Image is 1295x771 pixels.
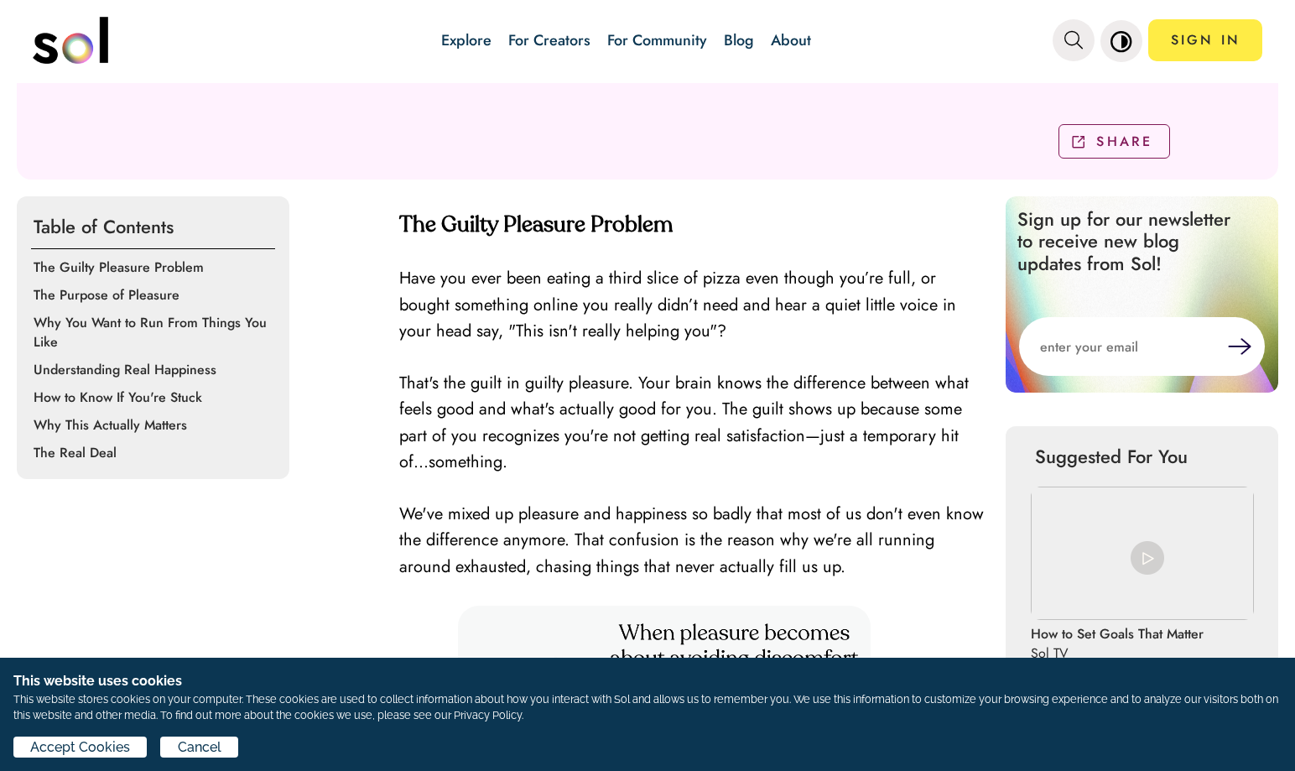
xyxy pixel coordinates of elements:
[607,29,707,51] a: For Community
[13,691,1282,723] p: This website stores cookies on your computer. These cookies are used to collect information about...
[31,205,275,249] p: Table of Contents
[1019,317,1228,376] input: enter your email
[30,737,130,758] span: Accept Cookies
[508,29,590,51] a: For Creators
[13,737,147,758] button: Accept Cookies
[34,285,278,305] p: The Purpose of Pleasure
[178,737,221,758] span: Cancel
[399,502,984,578] span: We've mixed up pleasure and happiness so badly that most of us don't even know the difference any...
[34,388,278,407] p: How to Know If You're Stuck
[399,371,969,474] span: That's the guilt in guilty pleasure. Your brain knows the difference between what feels good and ...
[33,11,1263,70] nav: main navigation
[34,258,278,277] p: The Guilty Pleasure Problem
[1031,624,1204,643] p: How to Set Goals That Matter
[34,415,278,435] p: Why This Actually Matters
[1058,124,1169,159] button: SHARE
[1148,19,1262,61] a: SIGN IN
[771,29,811,51] a: About
[441,29,491,51] a: Explore
[1031,643,1194,663] p: Sol TV
[1131,541,1164,575] img: play
[13,671,1282,691] h1: This website uses cookies
[1006,196,1257,286] p: Sign up for our newsletter to receive new blog updates from Sol!
[33,17,108,64] img: logo
[34,360,278,379] p: Understanding Real Happiness
[724,29,754,51] a: Blog
[160,737,237,758] button: Cancel
[1035,443,1249,470] p: Suggested For You
[34,313,278,352] p: Why You Want to Run From Things You Like
[34,443,278,462] p: The Real Deal
[1096,132,1152,151] p: SHARE
[399,266,956,342] span: Have you ever been eating a third slice of pizza even though you’re full, or bought something onl...
[399,215,673,237] strong: The Guilty Pleasure Problem
[1031,487,1254,620] img: How to Set Goals That Matter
